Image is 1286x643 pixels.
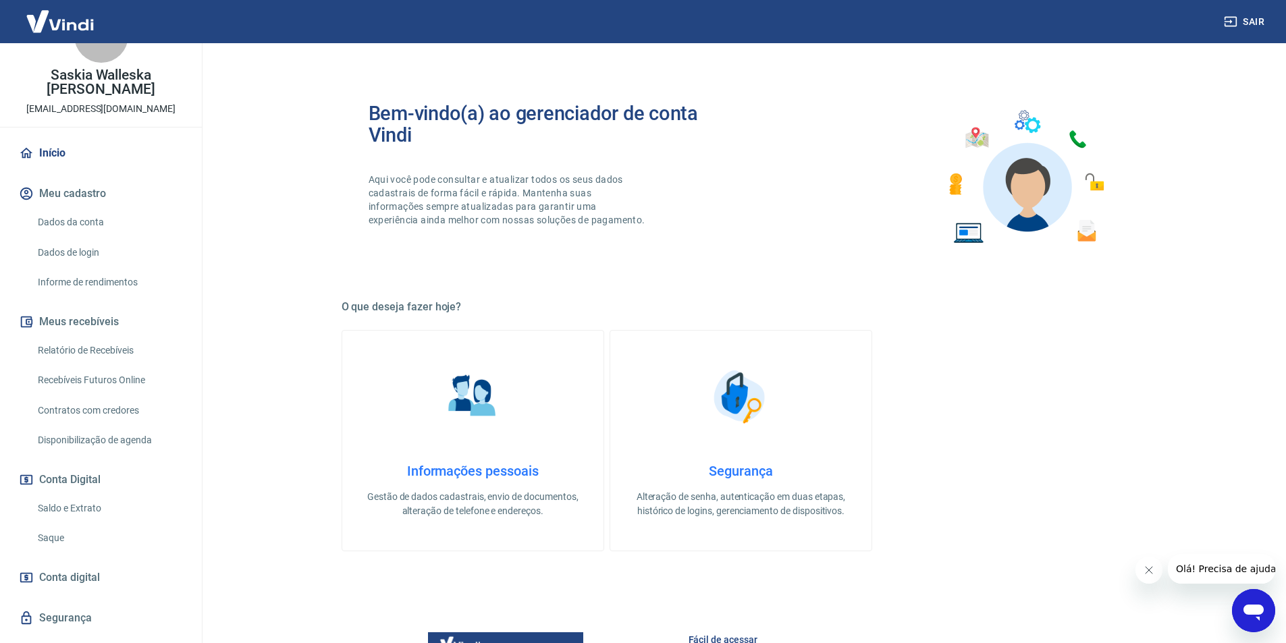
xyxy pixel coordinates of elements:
p: [EMAIL_ADDRESS][DOMAIN_NAME] [26,102,176,116]
p: Aqui você pode consultar e atualizar todos os seus dados cadastrais de forma fácil e rápida. Mant... [369,173,648,227]
a: Dados de login [32,239,186,267]
p: Saskia Walleska [PERSON_NAME] [11,68,191,96]
a: Dados da conta [32,208,186,236]
span: Olá! Precisa de ajuda? [8,9,113,20]
a: Informe de rendimentos [32,269,186,296]
img: Imagem de um avatar masculino com diversos icones exemplificando as funcionalidades do gerenciado... [937,103,1114,252]
a: SegurançaSegurançaAlteração de senha, autenticação em duas etapas, histórico de logins, gerenciam... [610,330,872,551]
a: Segurança [16,603,186,633]
img: Vindi [16,1,104,42]
a: Saque [32,524,186,552]
iframe: Botão para abrir a janela de mensagens [1232,589,1275,632]
button: Conta Digital [16,465,186,495]
a: Saldo e Extrato [32,495,186,522]
button: Meus recebíveis [16,307,186,337]
iframe: Mensagem da empresa [1168,554,1275,584]
h2: Bem-vindo(a) ao gerenciador de conta Vindi [369,103,741,146]
a: Início [16,138,186,168]
button: Meu cadastro [16,179,186,208]
h4: Informações pessoais [364,463,582,479]
p: Gestão de dados cadastrais, envio de documentos, alteração de telefone e endereços. [364,490,582,518]
a: Contratos com credores [32,397,186,424]
button: Sair [1221,9,1270,34]
h5: O que deseja fazer hoje? [342,300,1141,314]
a: Informações pessoaisInformações pessoaisGestão de dados cadastrais, envio de documentos, alteraçã... [342,330,604,551]
a: Conta digital [16,563,186,592]
iframe: Fechar mensagem [1135,557,1162,584]
p: Alteração de senha, autenticação em duas etapas, histórico de logins, gerenciamento de dispositivos. [632,490,850,518]
span: Conta digital [39,568,100,587]
img: Segurança [707,363,774,430]
a: Disponibilização de agenda [32,426,186,454]
img: Informações pessoais [439,363,506,430]
a: Recebíveis Futuros Online [32,366,186,394]
a: Relatório de Recebíveis [32,337,186,364]
h4: Segurança [632,463,850,479]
